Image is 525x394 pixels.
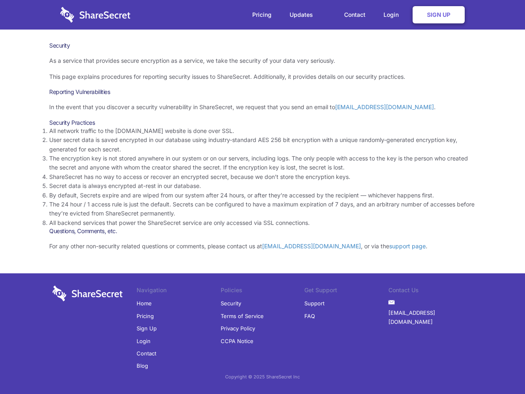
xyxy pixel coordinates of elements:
[221,335,253,347] a: CCPA Notice
[221,297,241,309] a: Security
[49,126,476,135] li: All network traffic to the [DOMAIN_NAME] website is done over SSL.
[388,286,472,297] li: Contact Us
[335,103,434,110] a: [EMAIL_ADDRESS][DOMAIN_NAME]
[49,88,476,96] h3: Reporting Vulnerabilities
[49,191,476,200] li: By default, Secrets expire and are wiped from our system after 24 hours, or after they’re accesse...
[49,135,476,154] li: User secret data is saved encrypted in our database using industry-standard AES 256 bit encryptio...
[137,322,157,334] a: Sign Up
[244,2,280,27] a: Pricing
[49,72,476,81] p: This page explains procedures for reporting security issues to ShareSecret. Additionally, it prov...
[49,42,476,49] h1: Security
[49,181,476,190] li: Secret data is always encrypted at-rest in our database.
[137,335,151,347] a: Login
[221,322,255,334] a: Privacy Policy
[49,119,476,126] h3: Security Practices
[221,286,305,297] li: Policies
[49,154,476,172] li: The encryption key is not stored anywhere in our system or on our servers, including logs. The on...
[49,218,476,227] li: All backend services that power the ShareSecret service are only accessed via SSL connections.
[304,286,388,297] li: Get Support
[49,172,476,181] li: ShareSecret has no way to access or recover an encrypted secret, because we don’t store the encry...
[49,242,476,251] p: For any other non-security related questions or comments, please contact us at , or via the .
[304,310,315,322] a: FAQ
[49,227,476,235] h3: Questions, Comments, etc.
[221,310,264,322] a: Terms of Service
[137,360,148,372] a: Blog
[413,6,465,23] a: Sign Up
[262,243,361,250] a: [EMAIL_ADDRESS][DOMAIN_NAME]
[49,200,476,218] li: The 24 hour / 1 access rule is just the default. Secrets can be configured to have a maximum expi...
[336,2,374,27] a: Contact
[49,103,476,112] p: In the event that you discover a security vulnerability in ShareSecret, we request that you send ...
[137,286,221,297] li: Navigation
[389,243,426,250] a: support page
[137,310,154,322] a: Pricing
[388,307,472,328] a: [EMAIL_ADDRESS][DOMAIN_NAME]
[52,286,123,301] img: logo-wordmark-white-trans-d4663122ce5f474addd5e946df7df03e33cb6a1c49d2221995e7729f52c070b2.svg
[49,56,476,65] p: As a service that provides secure encryption as a service, we take the security of your data very...
[137,297,152,309] a: Home
[304,297,324,309] a: Support
[137,347,156,360] a: Contact
[60,7,130,23] img: logo-wordmark-white-trans-d4663122ce5f474addd5e946df7df03e33cb6a1c49d2221995e7729f52c070b2.svg
[375,2,411,27] a: Login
